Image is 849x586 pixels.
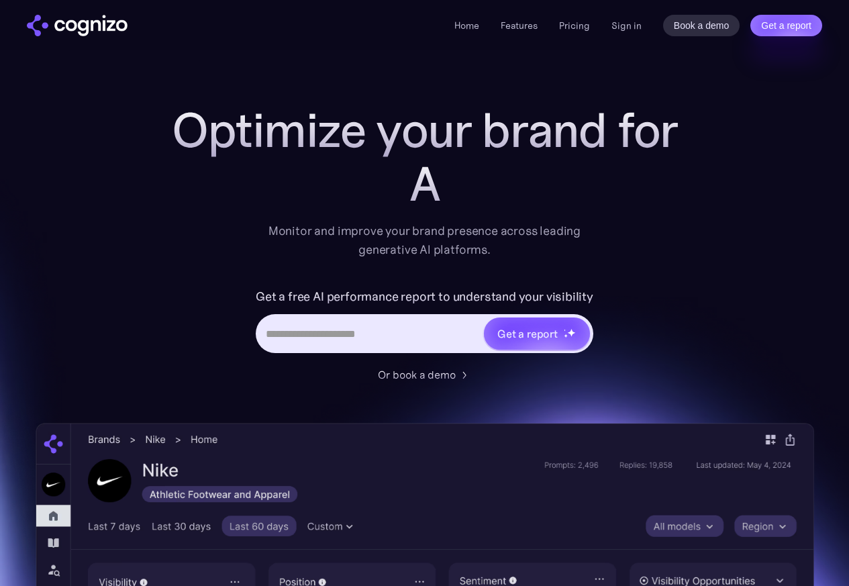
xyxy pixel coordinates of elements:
div: Or book a demo [378,367,456,383]
a: Book a demo [663,15,740,36]
img: star [567,328,576,337]
a: Home [454,19,479,32]
a: Get a reportstarstarstar [483,316,591,351]
a: Get a report [750,15,822,36]
img: star [564,334,568,338]
a: Features [501,19,538,32]
a: Or book a demo [378,367,472,383]
div: Get a report [497,326,558,342]
a: Pricing [559,19,590,32]
a: home [27,15,128,36]
div: A [156,157,693,211]
img: star [564,329,566,331]
a: Sign in [611,17,642,34]
form: Hero URL Input Form [256,286,593,360]
label: Get a free AI performance report to understand your visibility [256,286,593,307]
h1: Optimize your brand for [156,103,693,157]
div: Monitor and improve your brand presence across leading generative AI platforms. [260,222,590,259]
img: cognizo logo [27,15,128,36]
